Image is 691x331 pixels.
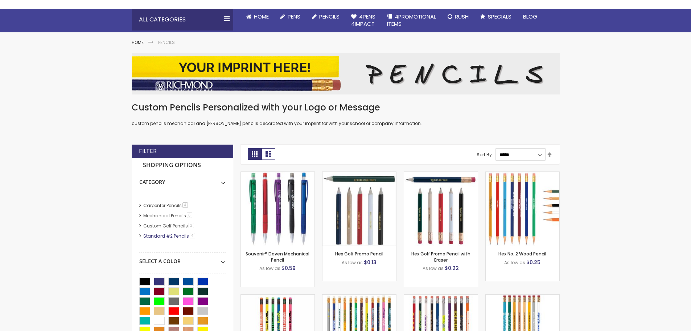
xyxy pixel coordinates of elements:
[139,158,226,173] strong: Shopping Options
[187,213,192,218] span: 8
[381,9,442,32] a: 4PROMOTIONALITEMS
[504,259,525,266] span: As low as
[141,233,198,239] a: Standard #2 Pencils4
[486,172,559,246] img: Hex No. 2 Wood Pencil
[319,13,340,20] span: Pencils
[275,9,306,25] a: Pens
[158,39,175,45] strong: Pencils
[342,259,363,266] span: As low as
[488,13,511,20] span: Specials
[241,172,314,246] img: Souvenir® Daven Mechanical Pencil
[139,253,226,265] div: Select A Color
[486,171,559,178] a: Hex No. 2 Wood Pencil
[132,39,144,45] a: Home
[498,251,546,257] a: Hex No. 2 Wood Pencil
[517,9,543,25] a: Blog
[241,171,314,178] a: Souvenir® Daven Mechanical Pencil
[240,9,275,25] a: Home
[345,9,381,32] a: 4Pens4impact
[322,294,396,300] a: Souvenir® Pencil - Solids
[132,102,560,127] div: custom pencils mechanical and [PERSON_NAME] pencils decorated with your imprint for with your sch...
[132,102,560,113] h1: Custom Pencils Personalized with your Logo or Message
[189,223,194,228] span: 2
[254,13,269,20] span: Home
[259,265,280,271] span: As low as
[335,251,383,257] a: Hex Golf Promo Pencil
[404,172,478,246] img: Hex Golf Promo Pencil with Eraser
[141,202,190,209] a: Carpenter Pencils4
[442,9,474,25] a: Rush
[141,223,197,229] a: Custom Golf Pencils2
[322,172,396,246] img: Hex Golf Promo Pencil
[132,9,233,31] div: All Categories
[455,13,469,20] span: Rush
[364,259,377,266] span: $0.13
[190,233,195,238] span: 4
[139,147,157,155] strong: Filter
[246,251,309,263] a: Souvenir® Daven Mechanical Pencil
[139,173,226,186] div: Category
[526,259,540,266] span: $0.25
[288,13,300,20] span: Pens
[477,152,492,158] label: Sort By
[387,13,436,28] span: 4PROMOTIONAL ITEMS
[351,13,375,28] span: 4Pens 4impact
[474,9,517,25] a: Specials
[182,202,188,208] span: 4
[132,53,560,94] img: Pencils
[523,13,537,20] span: Blog
[411,251,470,263] a: Hex Golf Promo Pencil with Eraser
[404,294,478,300] a: Budgeteer #2 Wood Pencil
[141,213,195,219] a: Mechanical Pencils8
[445,265,459,272] span: $0.22
[423,265,444,271] span: As low as
[248,148,262,160] strong: Grid
[404,171,478,178] a: Hex Golf Promo Pencil with Eraser
[241,294,314,300] a: Neon Round Promotional Pencils
[486,294,559,300] a: Round Wooden No. 2 Lead Promotional Pencil- Light Assortment
[306,9,345,25] a: Pencils
[322,171,396,178] a: Hex Golf Promo Pencil
[281,265,296,272] span: $0.59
